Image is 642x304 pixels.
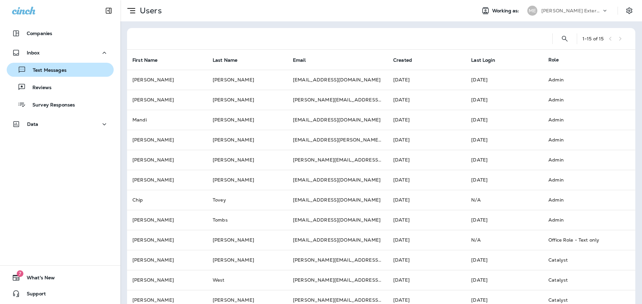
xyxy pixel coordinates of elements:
[7,97,114,111] button: Survey Responses
[127,110,207,130] td: Mandi
[293,57,314,63] span: Email
[543,190,625,210] td: Admin
[132,57,157,63] span: First Name
[466,230,543,250] td: N/A
[127,70,207,90] td: [PERSON_NAME]
[548,57,559,63] span: Role
[466,270,543,290] td: [DATE]
[26,67,67,74] p: Text Messages
[288,190,388,210] td: [EMAIL_ADDRESS][DOMAIN_NAME]
[7,46,114,59] button: Inbox
[492,8,521,14] span: Working as:
[543,170,625,190] td: Admin
[466,130,543,150] td: [DATE]
[127,230,207,250] td: [PERSON_NAME]
[7,27,114,40] button: Companies
[20,291,46,299] span: Support
[288,170,388,190] td: [EMAIL_ADDRESS][DOMAIN_NAME]
[27,31,52,36] p: Companies
[127,130,207,150] td: [PERSON_NAME]
[127,250,207,270] td: [PERSON_NAME]
[471,57,495,63] span: Last Login
[541,8,602,13] p: [PERSON_NAME] Exterminating
[288,90,388,110] td: [PERSON_NAME][EMAIL_ADDRESS][DOMAIN_NAME]
[27,50,39,55] p: Inbox
[288,130,388,150] td: [EMAIL_ADDRESS][PERSON_NAME][DOMAIN_NAME]
[7,117,114,131] button: Data
[466,250,543,270] td: [DATE]
[471,57,504,63] span: Last Login
[466,150,543,170] td: [DATE]
[466,70,543,90] td: [DATE]
[293,57,306,63] span: Email
[132,57,166,63] span: First Name
[388,130,466,150] td: [DATE]
[127,90,207,110] td: [PERSON_NAME]
[127,210,207,230] td: [PERSON_NAME]
[207,270,288,290] td: West
[288,110,388,130] td: [EMAIL_ADDRESS][DOMAIN_NAME]
[26,85,51,91] p: Reviews
[543,250,625,270] td: Catalyst
[466,110,543,130] td: [DATE]
[388,210,466,230] td: [DATE]
[207,230,288,250] td: [PERSON_NAME]
[7,287,114,300] button: Support
[623,5,635,17] button: Settings
[127,270,207,290] td: [PERSON_NAME]
[288,150,388,170] td: [PERSON_NAME][EMAIL_ADDRESS][PERSON_NAME][DOMAIN_NAME]
[558,32,571,45] button: Search Users
[388,170,466,190] td: [DATE]
[127,190,207,210] td: Chip
[207,150,288,170] td: [PERSON_NAME]
[543,270,625,290] td: Catalyst
[466,210,543,230] td: [DATE]
[543,210,625,230] td: Admin
[127,150,207,170] td: [PERSON_NAME]
[288,270,388,290] td: [PERSON_NAME][EMAIL_ADDRESS][DOMAIN_NAME]
[288,210,388,230] td: [EMAIL_ADDRESS][DOMAIN_NAME]
[582,36,604,41] div: 1 - 15 of 15
[213,57,237,63] span: Last Name
[213,57,246,63] span: Last Name
[543,90,625,110] td: Admin
[393,57,421,63] span: Created
[127,170,207,190] td: [PERSON_NAME]
[27,121,38,127] p: Data
[7,80,114,94] button: Reviews
[388,70,466,90] td: [DATE]
[388,190,466,210] td: [DATE]
[543,130,625,150] td: Admin
[207,250,288,270] td: [PERSON_NAME]
[466,90,543,110] td: [DATE]
[137,6,162,16] p: Users
[388,110,466,130] td: [DATE]
[388,150,466,170] td: [DATE]
[207,110,288,130] td: [PERSON_NAME]
[207,90,288,110] td: [PERSON_NAME]
[388,250,466,270] td: [DATE]
[543,70,625,90] td: Admin
[207,130,288,150] td: [PERSON_NAME]
[288,250,388,270] td: [PERSON_NAME][EMAIL_ADDRESS][PERSON_NAME][DOMAIN_NAME]
[543,230,625,250] td: Office Role - Text only
[207,210,288,230] td: Tombs
[17,270,23,277] span: 7
[388,230,466,250] td: [DATE]
[26,102,75,108] p: Survey Responses
[7,271,114,284] button: 7What's New
[207,170,288,190] td: [PERSON_NAME]
[7,63,114,77] button: Text Messages
[388,270,466,290] td: [DATE]
[388,90,466,110] td: [DATE]
[207,70,288,90] td: [PERSON_NAME]
[543,150,625,170] td: Admin
[99,4,118,17] button: Collapse Sidebar
[466,170,543,190] td: [DATE]
[466,190,543,210] td: N/A
[288,230,388,250] td: [EMAIL_ADDRESS][DOMAIN_NAME]
[20,275,55,283] span: What's New
[288,70,388,90] td: [EMAIL_ADDRESS][DOMAIN_NAME]
[393,57,412,63] span: Created
[543,110,625,130] td: Admin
